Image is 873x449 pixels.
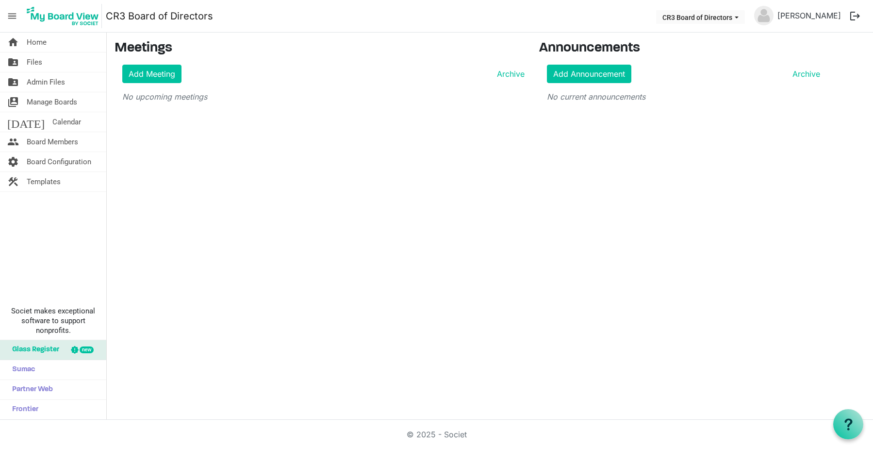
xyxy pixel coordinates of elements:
span: folder_shared [7,72,19,92]
span: Board Members [27,132,78,152]
span: Calendar [52,112,81,132]
span: Board Configuration [27,152,91,172]
span: Glass Register [7,340,59,360]
span: Frontier [7,400,38,419]
span: Home [27,33,47,52]
button: logout [845,6,865,26]
a: Archive [789,68,820,80]
span: settings [7,152,19,172]
p: No upcoming meetings [122,91,525,103]
span: home [7,33,19,52]
span: menu [3,7,21,25]
span: switch_account [7,92,19,112]
h3: Announcements [539,40,828,57]
span: Admin Files [27,72,65,92]
span: Societ makes exceptional software to support nonprofits. [4,306,102,335]
a: Archive [493,68,525,80]
a: [PERSON_NAME] [774,6,845,25]
a: Add Announcement [547,65,631,83]
span: folder_shared [7,52,19,72]
button: CR3 Board of Directors dropdownbutton [656,10,745,24]
span: [DATE] [7,112,45,132]
span: construction [7,172,19,191]
span: Sumac [7,360,35,380]
span: Partner Web [7,380,53,399]
span: Templates [27,172,61,191]
h3: Meetings [115,40,525,57]
a: Add Meeting [122,65,181,83]
span: people [7,132,19,152]
img: My Board View Logo [24,4,102,28]
a: My Board View Logo [24,4,106,28]
p: No current announcements [547,91,820,103]
span: Manage Boards [27,92,77,112]
span: Files [27,52,42,72]
a: CR3 Board of Directors [106,6,213,26]
a: © 2025 - Societ [407,430,467,439]
img: no-profile-picture.svg [754,6,774,25]
div: new [80,346,94,353]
